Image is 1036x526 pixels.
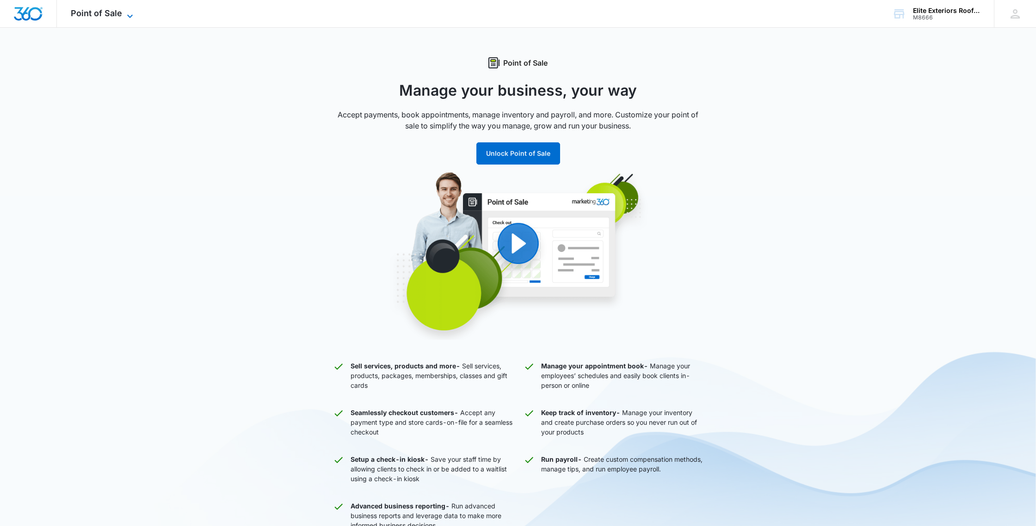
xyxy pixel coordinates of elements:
a: Unlock Point of Sale [476,149,560,157]
p: Accept payments, book appointments, manage inventory and payroll, and more. Customize your point ... [333,109,703,131]
p: Sell services, products, packages, memberships, classes and gift cards [351,361,512,390]
p: Accept any payment type and store cards-on-file for a seamless checkout [351,408,512,437]
span: Point of Sale [71,8,122,18]
div: account name [913,7,980,14]
div: Point of Sale [333,57,703,68]
p: Save your staff time by allowing clients to check in or be added to a waitlist using a check-in k... [351,454,512,483]
div: account id [913,14,980,21]
p: Manage your inventory and create purchase orders so you never run out of your products [541,408,703,437]
strong: Setup a check-in kiosk - [351,455,429,463]
strong: Sell services, products and more - [351,362,460,370]
strong: Keep track of inventory - [541,409,620,416]
img: Point of Sale [342,171,694,340]
p: Create custom compensation methods, manage tips, and run employee payroll. [541,454,703,483]
strong: Run payroll - [541,455,582,463]
strong: Advanced business reporting - [351,502,450,510]
p: Manage your employees’ schedules and easily book clients in-person or online [541,361,703,390]
button: Unlock Point of Sale [476,142,560,165]
strong: Seamlessly checkout customers - [351,409,458,416]
h1: Manage your business, your way [333,80,703,102]
strong: Manage your appointment book - [541,362,648,370]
